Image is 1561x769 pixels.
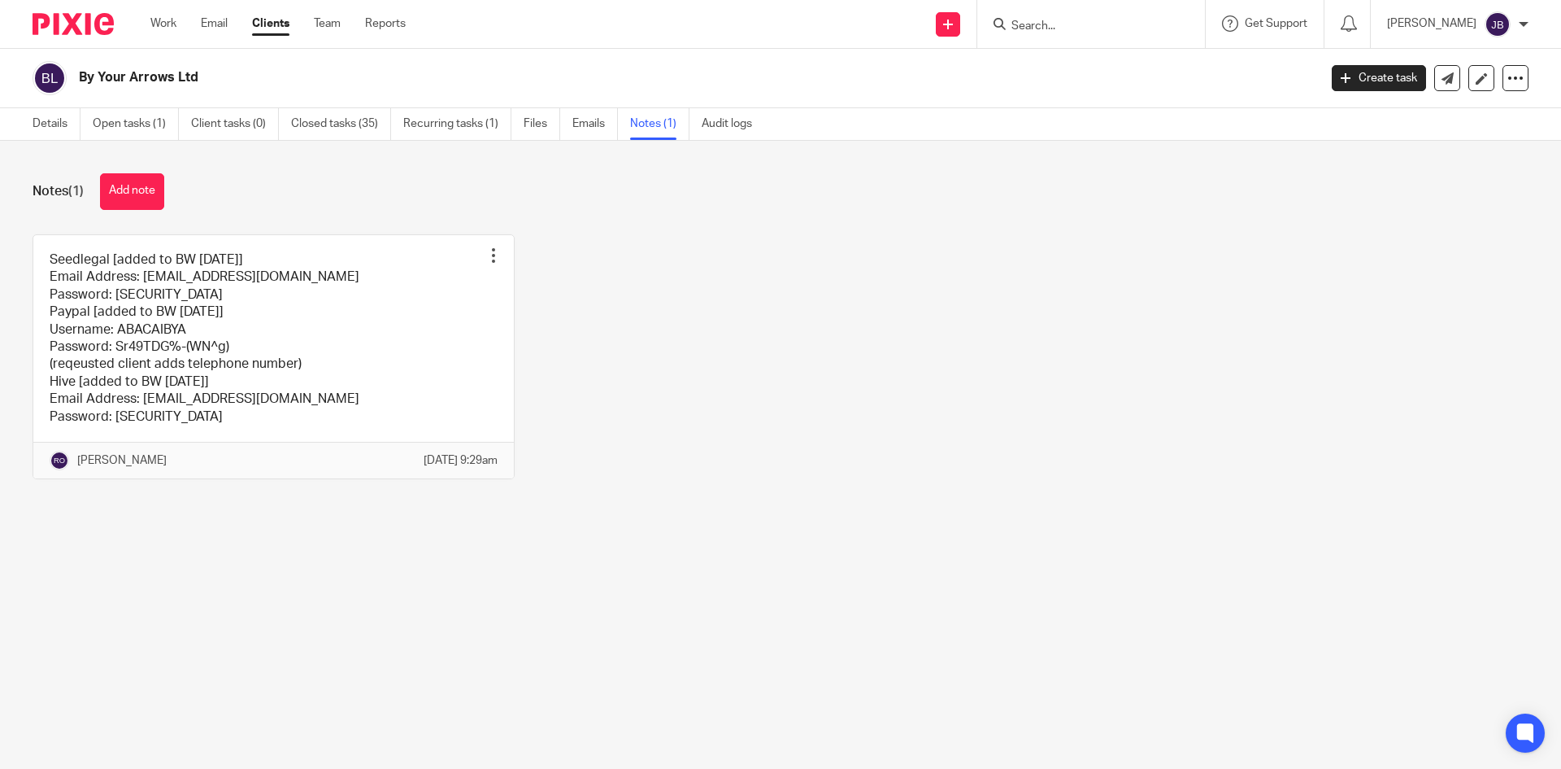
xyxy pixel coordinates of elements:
[291,108,391,140] a: Closed tasks (35)
[77,452,167,469] p: [PERSON_NAME]
[365,15,406,32] a: Reports
[33,183,84,200] h1: Notes
[572,108,618,140] a: Emails
[1010,20,1156,34] input: Search
[50,451,69,470] img: svg%3E
[100,173,164,210] button: Add note
[93,108,179,140] a: Open tasks (1)
[1485,11,1511,37] img: svg%3E
[1332,65,1426,91] a: Create task
[79,69,1062,86] h2: By Your Arrows Ltd
[1245,18,1307,29] span: Get Support
[33,61,67,95] img: svg%3E
[150,15,176,32] a: Work
[314,15,341,32] a: Team
[201,15,228,32] a: Email
[252,15,289,32] a: Clients
[33,108,80,140] a: Details
[68,185,84,198] span: (1)
[702,108,764,140] a: Audit logs
[424,452,498,469] p: [DATE] 9:29am
[630,108,689,140] a: Notes (1)
[524,108,560,140] a: Files
[403,108,511,140] a: Recurring tasks (1)
[1387,15,1476,32] p: [PERSON_NAME]
[191,108,279,140] a: Client tasks (0)
[33,13,114,35] img: Pixie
